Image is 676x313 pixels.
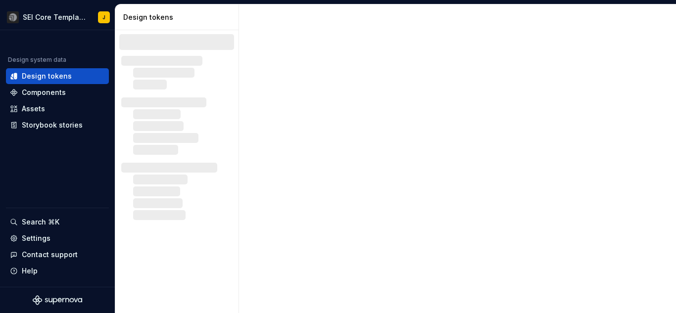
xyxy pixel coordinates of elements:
a: Assets [6,101,109,117]
button: Contact support [6,247,109,263]
button: Help [6,263,109,279]
div: Search ⌘K [22,217,59,227]
a: Storybook stories [6,117,109,133]
button: Search ⌘K [6,214,109,230]
div: Assets [22,104,45,114]
div: SEI Core Templates & Components [23,12,86,22]
a: Settings [6,230,109,246]
div: Contact support [22,250,78,260]
div: Design tokens [123,12,235,22]
div: J [102,13,105,21]
a: Components [6,85,109,100]
div: Help [22,266,38,276]
button: SEI Core Templates & ComponentsJ [2,6,113,28]
a: Design tokens [6,68,109,84]
div: Storybook stories [22,120,83,130]
img: 3ce36157-9fde-47d2-9eb8-fa8ebb961d3d.png [7,11,19,23]
div: Settings [22,233,50,243]
svg: Supernova Logo [33,295,82,305]
div: Design tokens [22,71,72,81]
div: Components [22,88,66,97]
div: Design system data [8,56,66,64]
